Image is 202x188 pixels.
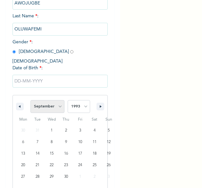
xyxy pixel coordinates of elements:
[59,136,73,148] button: 9
[64,159,68,171] span: 23
[73,148,88,159] button: 17
[88,136,102,148] button: 11
[45,136,59,148] button: 8
[16,159,30,171] button: 20
[50,171,54,183] span: 29
[73,136,88,148] button: 10
[64,171,68,183] span: 30
[36,159,39,171] span: 21
[45,159,59,171] button: 22
[88,125,102,136] button: 4
[30,115,45,125] span: Tue
[78,148,82,159] span: 17
[73,159,88,171] button: 24
[78,159,82,171] span: 24
[94,125,96,136] span: 4
[21,159,25,171] span: 20
[93,148,97,159] span: 18
[36,148,39,159] span: 14
[22,136,24,148] span: 6
[37,136,38,148] span: 7
[88,115,102,125] span: Sat
[59,148,73,159] button: 16
[13,75,108,88] input: DD-MM-YYYY
[79,125,81,136] span: 3
[45,115,59,125] span: Wed
[13,40,77,64] span: Gender : [DEMOGRAPHIC_DATA] [DEMOGRAPHIC_DATA]
[93,159,97,171] span: 25
[102,159,116,171] button: 26
[16,148,30,159] button: 13
[50,148,54,159] span: 15
[102,136,116,148] button: 12
[102,148,116,159] button: 19
[45,125,59,136] button: 1
[73,125,88,136] button: 3
[59,125,73,136] button: 2
[102,125,116,136] button: 5
[13,14,108,31] span: Last Name :
[64,148,68,159] span: 16
[59,115,73,125] span: Thu
[65,136,67,148] span: 9
[88,159,102,171] button: 25
[88,148,102,159] button: 18
[51,136,53,148] span: 8
[59,171,73,183] button: 30
[108,125,110,136] span: 5
[30,159,45,171] button: 21
[50,159,54,171] span: 22
[45,148,59,159] button: 15
[30,171,45,183] button: 28
[36,171,39,183] span: 28
[13,23,108,36] input: Enter your last name
[30,148,45,159] button: 14
[78,136,82,148] span: 10
[65,125,67,136] span: 2
[107,136,111,148] span: 12
[21,171,25,183] span: 27
[102,115,116,125] span: Sun
[107,148,111,159] span: 19
[59,159,73,171] button: 23
[45,171,59,183] button: 29
[73,115,88,125] span: Fri
[30,136,45,148] button: 7
[16,136,30,148] button: 6
[107,159,111,171] span: 26
[16,115,30,125] span: Mon
[93,136,97,148] span: 11
[16,171,30,183] button: 27
[13,65,43,72] span: Date of Birth :
[21,148,25,159] span: 13
[51,125,53,136] span: 1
